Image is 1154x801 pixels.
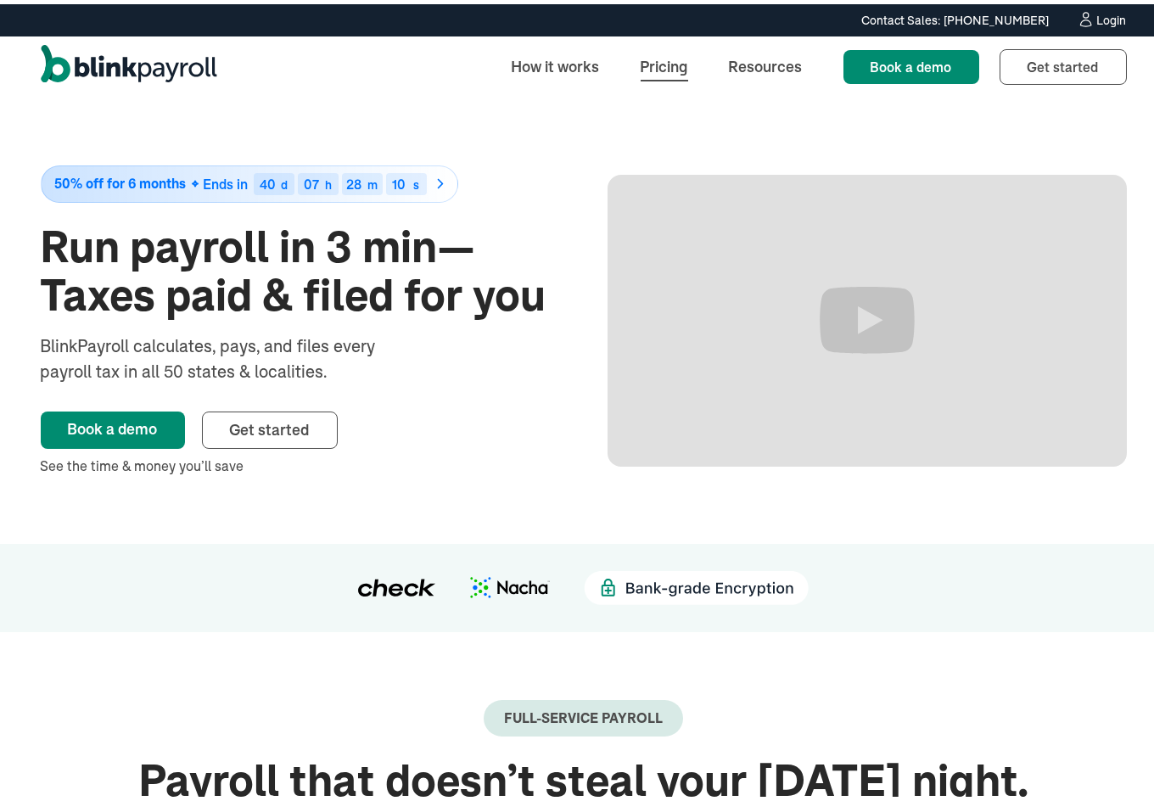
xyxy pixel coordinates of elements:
[41,161,560,199] a: 50% off for 6 monthsEnds in40d07h28m10s
[862,8,1050,25] div: Contact Sales: [PHONE_NUMBER]
[1077,7,1127,25] a: Login
[41,41,217,85] a: home
[41,753,1127,801] h2: Payroll that doesn’t steal your [DATE] night.
[871,54,952,71] span: Book a demo
[281,175,288,187] div: d
[325,175,332,187] div: h
[55,172,187,187] span: 50% off for 6 months
[346,171,361,188] span: 28
[393,171,406,188] span: 10
[204,171,249,188] span: Ends in
[1000,45,1127,81] a: Get started
[230,416,310,435] span: Get started
[1097,10,1127,22] div: Login
[504,706,663,722] div: Full-Service payroll
[260,171,276,188] span: 40
[627,44,702,81] a: Pricing
[498,44,613,81] a: How it works
[202,407,338,445] a: Get started
[41,219,560,316] h1: Run payroll in 3 min—Taxes paid & filed for you
[843,46,979,80] a: Book a demo
[367,175,378,187] div: m
[1028,54,1099,71] span: Get started
[41,407,185,445] a: Book a demo
[304,171,319,188] span: 07
[414,175,420,187] div: s
[608,171,1127,462] iframe: Run Payroll in 3 min with BlinkPayroll
[41,451,560,472] div: See the time & money you’ll save
[715,44,816,81] a: Resources
[41,329,421,380] div: BlinkPayroll calculates, pays, and files every payroll tax in all 50 states & localities.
